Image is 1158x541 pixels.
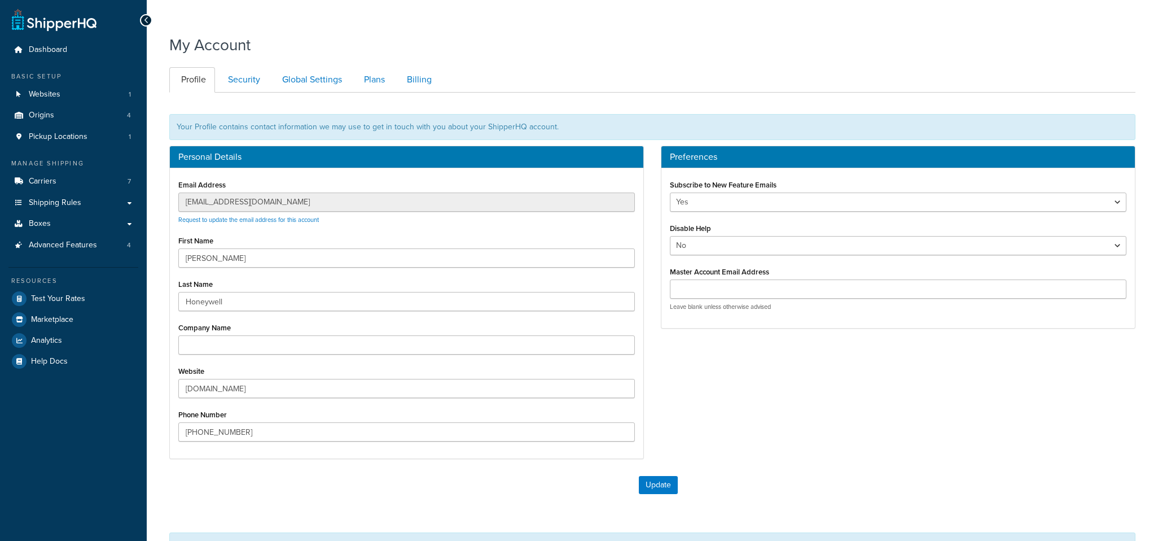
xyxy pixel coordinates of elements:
label: Email Address [178,181,226,189]
span: Help Docs [31,357,68,367]
li: Advanced Features [8,235,138,256]
label: Master Account Email Address [670,268,769,276]
a: Shipping Rules [8,193,138,213]
a: Global Settings [270,67,351,93]
span: 7 [128,177,131,186]
label: Disable Help [670,224,711,233]
span: Origins [29,111,54,120]
a: Plans [352,67,394,93]
div: Your Profile contains contact information we may use to get in touch with you about your ShipperH... [169,114,1135,140]
h3: Personal Details [178,152,635,162]
span: 1 [129,90,131,99]
a: Billing [395,67,441,93]
a: Pickup Locations 1 [8,126,138,147]
li: Carriers [8,171,138,192]
span: Shipping Rules [29,198,81,208]
div: Basic Setup [8,72,138,81]
li: Websites [8,84,138,105]
li: Origins [8,105,138,126]
h1: My Account [169,34,251,56]
a: Analytics [8,330,138,351]
span: Carriers [29,177,56,186]
a: Origins 4 [8,105,138,126]
span: Pickup Locations [29,132,87,142]
a: Advanced Features 4 [8,235,138,256]
label: Company Name [178,324,231,332]
label: Phone Number [178,411,227,419]
span: Dashboard [29,45,67,55]
div: Manage Shipping [8,159,138,168]
span: Boxes [29,219,51,229]
label: Subscribe to New Feature Emails [670,181,777,189]
a: Dashboard [8,40,138,60]
span: 1 [129,132,131,142]
a: Help Docs [8,351,138,372]
a: Boxes [8,213,138,234]
label: Last Name [178,280,213,289]
h3: Preferences [670,152,1126,162]
label: Website [178,367,204,376]
div: Resources [8,276,138,286]
a: Test Your Rates [8,289,138,309]
a: Carriers 7 [8,171,138,192]
p: Leave blank unless otherwise advised [670,303,1126,311]
a: Profile [169,67,215,93]
a: Security [216,67,269,93]
span: Advanced Features [29,241,97,250]
span: Test Your Rates [31,294,85,304]
label: First Name [178,237,213,245]
span: Marketplace [31,315,73,325]
li: Pickup Locations [8,126,138,147]
a: Request to update the email address for this account [178,215,319,224]
span: 4 [127,241,131,250]
a: ShipperHQ Home [12,8,97,31]
span: Analytics [31,336,62,346]
span: Websites [29,90,60,99]
button: Update [639,476,678,494]
a: Websites 1 [8,84,138,105]
span: 4 [127,111,131,120]
a: Marketplace [8,309,138,330]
